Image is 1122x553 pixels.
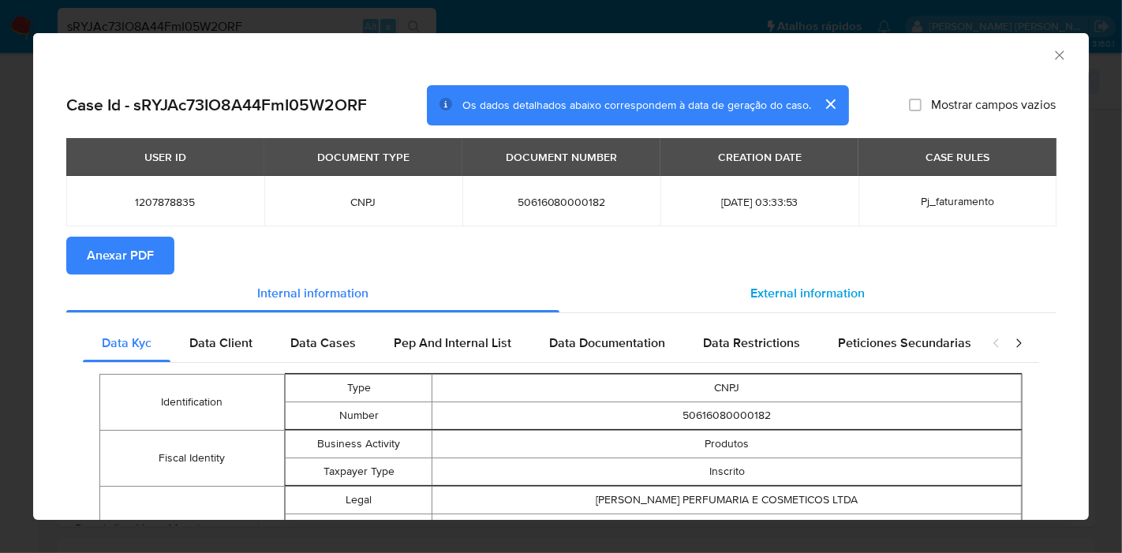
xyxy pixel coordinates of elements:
[496,144,626,170] div: DOCUMENT NUMBER
[285,486,432,514] td: Legal
[921,193,994,209] span: Pj_faturamento
[432,430,1022,458] td: Produtos
[838,334,971,352] span: Peticiones Secundarias
[100,374,285,430] td: Identification
[462,97,811,113] span: Os dados detalhados abaixo correspondem à data de geração do caso.
[85,195,245,209] span: 1207878835
[432,374,1022,402] td: CNPJ
[257,284,368,302] span: Internal information
[285,402,432,429] td: Number
[189,334,252,352] span: Data Client
[66,95,367,115] h2: Case Id - sRYJAc73IO8A44FmI05W2ORF
[432,402,1022,429] td: 50616080000182
[703,334,800,352] span: Data Restrictions
[33,33,1089,520] div: closure-recommendation-modal
[290,334,356,352] span: Data Cases
[931,97,1056,113] span: Mostrar campos vazios
[285,458,432,485] td: Taxpayer Type
[432,486,1022,514] td: [PERSON_NAME] PERFUMARIA E COSMETICOS LTDA
[102,334,151,352] span: Data Kyc
[283,195,443,209] span: CNPJ
[285,514,432,541] td: Brand
[432,458,1022,485] td: Inscrito
[87,238,154,273] span: Anexar PDF
[308,144,419,170] div: DOCUMENT TYPE
[481,195,641,209] span: 50616080000182
[135,144,196,170] div: USER ID
[909,99,922,111] input: Mostrar campos vazios
[66,237,174,275] button: Anexar PDF
[285,374,432,402] td: Type
[549,334,665,352] span: Data Documentation
[285,430,432,458] td: Business Activity
[709,144,811,170] div: CREATION DATE
[811,85,849,123] button: cerrar
[83,324,976,362] div: Detailed internal info
[394,334,511,352] span: Pep And Internal List
[432,514,1022,541] td: [PERSON_NAME] PERFUMARIA
[66,275,1056,312] div: Detailed info
[1052,47,1066,62] button: Fechar a janela
[100,430,285,486] td: Fiscal Identity
[679,195,840,209] span: [DATE] 03:33:53
[750,284,865,302] span: External information
[916,144,999,170] div: CASE RULES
